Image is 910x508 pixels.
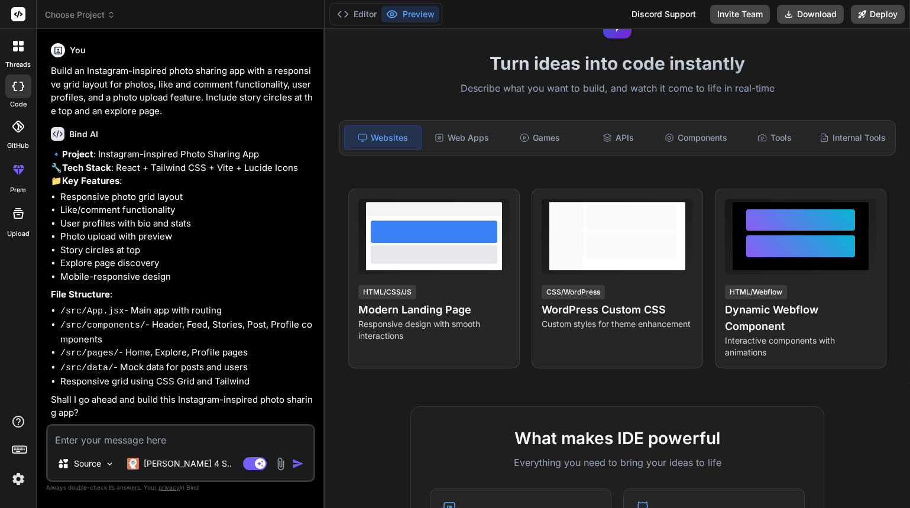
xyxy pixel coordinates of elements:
img: icon [292,458,304,470]
div: APIs [580,125,656,150]
li: - Mock data for posts and users [60,361,313,376]
li: Mobile-responsive design [60,270,313,284]
div: Tools [737,125,812,150]
label: code [10,99,27,109]
div: Games [502,125,578,150]
h6: Bind AI [69,128,98,140]
strong: Project [62,148,93,160]
li: - Main app with routing [60,304,313,319]
li: Responsive grid using CSS Grid and Tailwind [60,375,313,389]
h6: You [70,44,86,56]
code: /src/pages/ [60,348,119,358]
div: Web Apps [424,125,500,150]
h1: Turn ideas into code instantly [332,53,903,74]
div: HTML/CSS/JS [358,285,416,299]
button: Editor [332,6,381,22]
p: Source [74,458,101,470]
strong: File Structure [51,289,110,300]
div: Internal Tools [815,125,890,150]
label: threads [5,60,31,70]
button: Invite Team [710,5,770,24]
h4: Modern Landing Page [358,302,510,318]
li: User profiles with bio and stats [60,217,313,231]
label: GitHub [7,141,29,151]
li: Explore page discovery [60,257,313,270]
div: Components [658,125,734,150]
code: /src/components/ [60,321,145,331]
p: Always double-check its answers. Your in Bind [46,482,315,493]
li: Responsive photo grid layout [60,190,313,204]
span: privacy [158,484,180,491]
img: Claude 4 Sonnet [127,458,139,470]
div: HTML/Webflow [725,285,787,299]
p: Everything you need to bring your ideas to life [430,455,805,470]
li: Story circles at top [60,244,313,257]
button: Download [777,5,844,24]
img: settings [8,469,28,489]
img: Pick Models [105,459,115,469]
p: : [51,288,313,302]
strong: Key Features [62,175,119,186]
button: Deploy [851,5,905,24]
span: Choose Project [45,9,115,21]
h4: WordPress Custom CSS [542,302,693,318]
button: Preview [381,6,439,22]
li: Photo upload with preview [60,230,313,244]
p: [PERSON_NAME] 4 S.. [144,458,232,470]
p: Describe what you want to build, and watch it come to life in real-time [332,81,903,96]
h2: What makes IDE powerful [430,426,805,451]
p: Build an Instagram-inspired photo sharing app with a responsive grid layout for photos, like and ... [51,64,313,118]
p: 🔹 : Instagram-inspired Photo Sharing App 🔧 : React + Tailwind CSS + Vite + Lucide Icons 📁 : [51,148,313,188]
code: /src/App.jsx [60,306,124,316]
p: Responsive design with smooth interactions [358,318,510,342]
li: - Header, Feed, Stories, Post, Profile components [60,318,313,346]
p: Interactive components with animations [725,335,876,358]
div: Discord Support [624,5,703,24]
div: Websites [344,125,421,150]
code: /src/data/ [60,363,114,373]
p: Custom styles for theme enhancement [542,318,693,330]
li: - Home, Explore, Profile pages [60,346,313,361]
div: CSS/WordPress [542,285,605,299]
label: Upload [7,229,30,239]
h4: Dynamic Webflow Component [725,302,876,335]
img: attachment [274,457,287,471]
strong: Tech Stack [62,162,111,173]
li: Like/comment functionality [60,203,313,217]
p: Shall I go ahead and build this Instagram-inspired photo sharing app? [51,393,313,420]
label: prem [10,185,26,195]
